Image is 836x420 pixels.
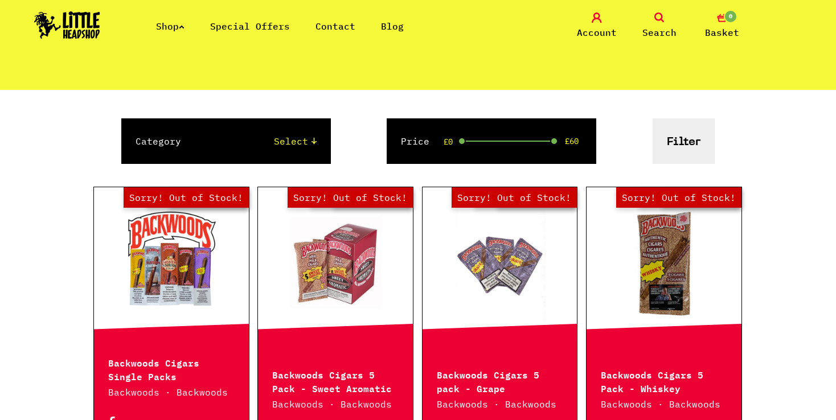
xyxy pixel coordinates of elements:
button: Filter [653,118,715,164]
p: Backwoods · Backwoods [601,397,727,411]
span: Sorry! Out of Stock! [124,187,249,208]
p: Backwoods · Backwoods [108,385,235,399]
p: Backwoods Cigars Single Packs [108,355,235,382]
a: Shop [156,20,185,32]
a: Special Offers [210,20,290,32]
a: Search [631,13,688,39]
span: £60 [565,137,579,146]
span: Search [642,26,677,39]
span: £0 [444,137,453,146]
span: Account [577,26,617,39]
a: Out of Stock Hurry! Low Stock Sorry! Out of Stock! [587,207,741,321]
a: Blog [381,20,404,32]
a: Out of Stock Hurry! Low Stock Sorry! Out of Stock! [94,207,249,321]
span: Sorry! Out of Stock! [452,187,577,208]
p: Backwoods · Backwoods [272,397,399,411]
span: Basket [705,26,739,39]
span: Sorry! Out of Stock! [616,187,741,208]
label: Category [136,134,181,148]
label: Price [401,134,429,148]
p: Backwoods Cigars 5 pack - Grape [437,367,563,394]
p: Backwoods Cigars 5 Pack - Sweet Aromatic [272,367,399,394]
p: Backwoods · Backwoods [437,397,563,411]
span: Sorry! Out of Stock! [288,187,413,208]
span: 0 [724,10,737,23]
a: 0 Basket [694,13,751,39]
p: Backwoods Cigars 5 Pack - Whiskey [601,367,727,394]
a: Out of Stock Hurry! Low Stock Sorry! Out of Stock! [423,207,577,321]
a: Contact [315,20,355,32]
a: Out of Stock Hurry! Low Stock Sorry! Out of Stock! [258,207,413,321]
img: Little Head Shop Logo [34,11,100,39]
